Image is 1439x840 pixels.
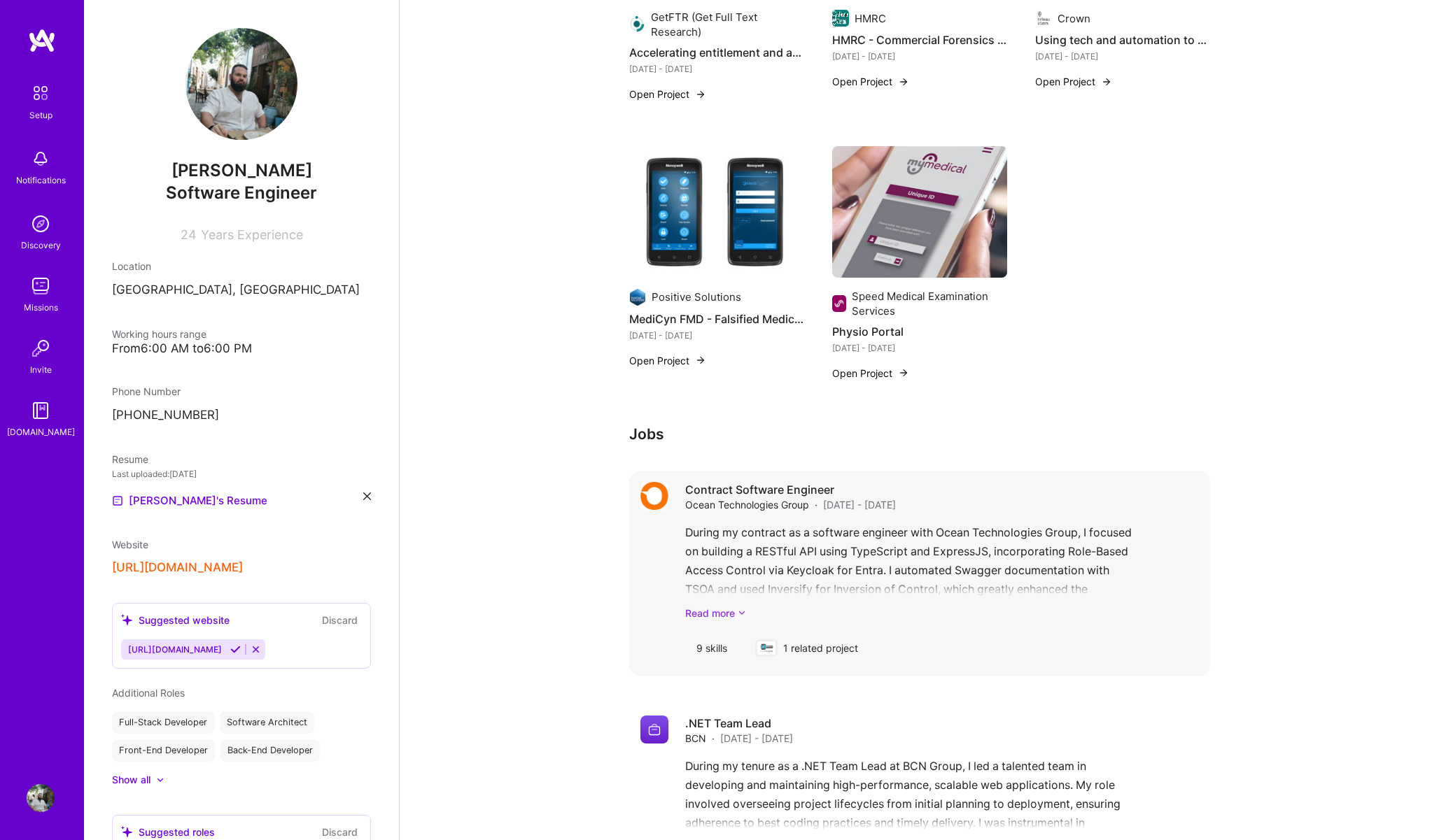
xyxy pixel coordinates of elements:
[712,731,715,746] span: ·
[166,183,317,203] span: Software Engineer
[128,644,222,655] span: [URL][DOMAIN_NAME]
[112,467,371,481] div: Last uploaded: [DATE]
[28,28,56,53] img: logo
[898,76,909,87] img: arrow-right
[832,322,1007,341] h4: Physio Portal
[121,614,133,626] i: icon SuggestedTeams
[112,492,267,509] a: [PERSON_NAME]'s Resume
[1035,74,1112,89] button: Open Project
[629,425,1210,443] h3: Jobs
[685,716,793,731] h4: .NET Team Lead
[651,10,804,39] div: GetFTR (Get Full Text Research)
[685,482,896,497] h4: Contract Software Engineer
[7,425,75,439] div: [DOMAIN_NAME]
[640,716,668,743] img: Company logo
[16,173,66,187] div: Notifications
[852,289,1007,318] div: Speed Medical Examination Services
[112,407,371,424] p: [PHONE_NUMBER]
[744,632,869,665] div: 1 related project
[855,11,886,26] div: HMRC
[251,644,261,655] i: Reject
[112,739,215,762] div: Front-End Developer
[832,74,909,89] button: Open Project
[112,495,123,506] img: Resume
[201,227,303,242] span: Years Experience
[112,711,214,734] div: Full-Stack Developer
[30,362,52,377] div: Invite
[652,290,741,304] div: Positive Solutions
[898,367,909,378] img: arrow-right
[832,10,849,27] img: Company logo
[112,328,206,340] span: Working hours range
[27,784,55,812] img: User Avatar
[832,146,1007,278] img: Physio Portal
[720,731,793,746] span: [DATE] - [DATE]
[815,497,817,512] span: ·
[23,784,58,812] a: User Avatar
[121,826,133,838] i: icon SuggestedTeams
[29,108,52,122] div: Setup
[695,89,706,100] img: arrow-right
[832,31,1007,49] h4: HMRC - Commercial Forensics Platform
[757,641,775,655] img: Ocean Technologies Group
[112,160,371,181] span: [PERSON_NAME]
[24,300,58,315] div: Missions
[832,295,846,312] img: Company logo
[230,644,241,655] i: Accept
[112,259,371,273] div: Location
[27,397,55,425] img: guide book
[27,272,55,300] img: teamwork
[832,49,1007,64] div: [DATE] - [DATE]
[832,341,1007,355] div: [DATE] - [DATE]
[181,227,197,242] span: 24
[685,497,809,512] span: Ocean Technologies Group
[823,497,896,512] span: [DATE] - [DATE]
[629,43,804,62] h4: Accelerating entitlement and access to academic journals and publications
[363,492,371,500] i: icon Close
[112,341,371,356] div: From 6:00 AM to 6:00 PM
[1058,11,1090,26] div: Crown
[318,824,362,840] button: Discard
[629,146,804,278] img: MediCyn FMD - Falsified Medicines Directive
[640,482,668,510] img: Company logo
[112,385,181,397] span: Phone Number
[121,613,230,627] div: Suggested website
[629,310,804,328] h4: MediCyn FMD - Falsified Medicines Directive
[27,334,55,362] img: Invite
[112,282,371,299] p: [GEOGRAPHIC_DATA], [GEOGRAPHIC_DATA]
[629,328,804,343] div: [DATE] - [DATE]
[112,539,148,550] span: Website
[629,16,645,33] img: Company logo
[220,711,314,734] div: Software Architect
[695,355,706,366] img: arrow-right
[738,606,746,620] i: icon ArrowDownSecondaryDark
[685,632,738,665] div: 9 skills
[27,210,55,238] img: discovery
[220,739,320,762] div: Back-End Developer
[629,62,804,76] div: [DATE] - [DATE]
[1035,49,1210,64] div: [DATE] - [DATE]
[112,687,185,699] span: Additional Roles
[112,453,148,465] span: Resume
[1035,10,1052,27] img: Company logo
[685,606,1199,620] a: Read more
[21,238,61,252] div: Discovery
[629,353,706,368] button: Open Project
[629,289,646,306] img: Company logo
[185,28,297,140] img: User Avatar
[1035,31,1210,49] h4: Using tech and automation to help fight corporate tax fraud
[832,366,909,380] button: Open Project
[685,731,706,746] span: BCN
[121,825,215,839] div: Suggested roles
[112,773,150,787] div: Show all
[26,78,55,108] img: setup
[1101,76,1112,87] img: arrow-right
[318,612,362,628] button: Discard
[629,87,706,101] button: Open Project
[27,145,55,173] img: bell
[112,560,243,575] button: [URL][DOMAIN_NAME]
